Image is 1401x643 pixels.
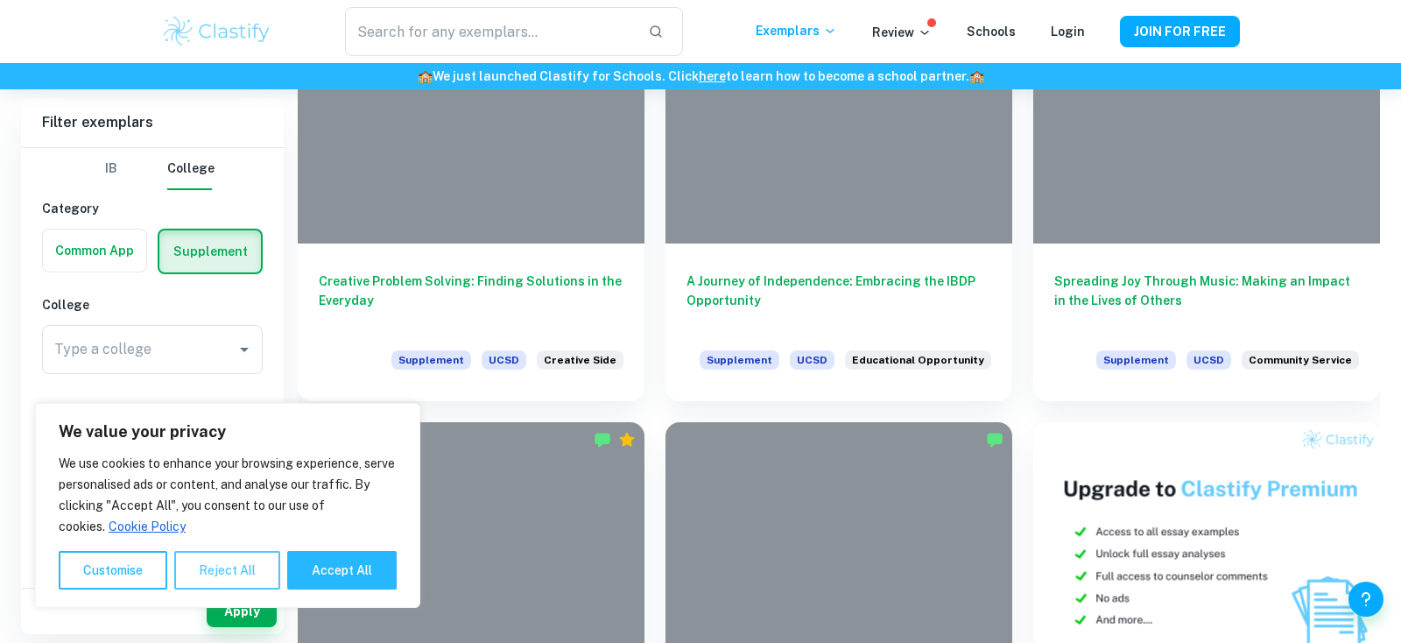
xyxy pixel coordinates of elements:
a: here [699,69,726,83]
button: Accept All [287,551,397,590]
span: Supplement [700,350,779,370]
span: UCSD [1186,350,1231,370]
input: Search for any exemplars... [345,7,634,56]
button: Apply [207,596,277,627]
span: UCSD [482,350,526,370]
span: Community Service [1249,352,1352,368]
a: Schools [967,25,1016,39]
div: What have you done to make your school or your community a better place? [1242,350,1359,380]
img: Marked [986,431,1003,449]
button: College [167,148,215,190]
h6: We just launched Clastify for Schools. Click to learn how to become a school partner. [4,67,1397,86]
h6: Filter exemplars [21,98,284,147]
div: Describe how you have taken advantage of a significant educational opportunity or worked to overc... [845,350,991,380]
div: Every person has a creative side, and it can be expressed in many ways: problem solving, original... [537,350,623,380]
button: JOIN FOR FREE [1120,16,1240,47]
button: Reject All [174,551,280,590]
div: Premium [618,431,636,449]
h6: Spreading Joy Through Music: Making an Impact in the Lives of Others [1054,272,1359,329]
span: 🏫 [969,69,984,83]
a: Login [1051,25,1085,39]
span: UCSD [790,350,834,370]
img: Clastify logo [161,14,272,49]
span: Creative Side [544,352,616,368]
p: Exemplars [756,21,837,40]
p: We value your privacy [59,421,397,442]
h6: Category [42,199,263,218]
button: Common App [43,230,146,272]
button: Help and Feedback [1348,582,1383,617]
button: IB [90,148,132,190]
h6: Creative Problem Solving: Finding Solutions in the Everyday [319,272,623,329]
h6: College [42,295,263,314]
p: Review [872,23,932,42]
button: Open [232,337,257,362]
img: Marked [594,431,611,449]
h6: Major [42,402,263,421]
span: Educational Opportunity [852,352,984,368]
a: Cookie Policy [108,519,187,534]
button: Customise [59,551,167,590]
h6: A Journey of Independence: Embracing the IBDP Opportunity [686,272,991,329]
div: Filter type choice [90,148,215,190]
p: We use cookies to enhance your browsing experience, serve personalised ads or content, and analys... [59,453,397,537]
button: Supplement [159,230,261,272]
span: Supplement [391,350,471,370]
span: 🏫 [418,69,433,83]
span: Supplement [1096,350,1176,370]
div: We value your privacy [35,403,420,608]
